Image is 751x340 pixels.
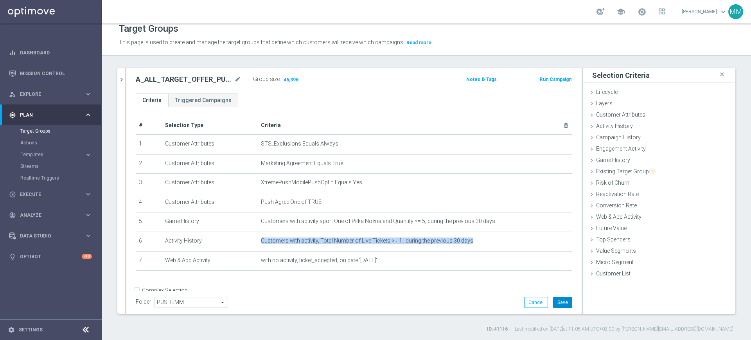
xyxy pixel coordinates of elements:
label: ID: 41116 [487,326,508,333]
i: play_circle_outline [9,191,16,198]
div: Actions [20,137,101,149]
i: lightbulb [9,253,16,260]
span: Marketing Agreement Equals True [261,160,343,167]
td: 2 [136,154,162,174]
span: Customer Attributes [596,112,645,118]
i: equalizer [9,49,16,56]
span: Layers [596,100,613,106]
td: 3 [136,174,162,193]
button: Mission Control [9,70,92,77]
div: Dashboard [9,42,92,63]
i: delete_forever [563,122,569,129]
a: Optibot [20,246,82,267]
td: Customer Attributes [162,154,258,174]
span: STS_Exclusions Equals Always [261,140,338,147]
button: Save [553,297,572,308]
a: Actions [20,140,81,146]
td: Customer Attributes [162,135,258,154]
th: # [136,117,162,135]
span: Campaign History [596,134,641,140]
th: Selection Type [162,117,258,135]
i: keyboard_arrow_right [84,211,92,219]
i: keyboard_arrow_right [84,151,92,158]
button: Read more [406,38,432,47]
span: Analyze [20,213,84,218]
span: Lifecycle [596,89,618,95]
span: Micro Segment [596,259,634,265]
a: Criteria [136,94,168,107]
span: Engagement Activity [596,146,646,152]
div: Realtime Triggers [20,172,101,184]
div: MM [728,4,743,19]
button: chevron_right [117,68,125,91]
span: Push Agree One of TRUE [261,199,322,205]
span: Existing Target Group [596,168,655,174]
td: Game History [162,212,258,232]
span: Templates [21,152,77,157]
span: Top Spenders [596,236,631,243]
i: keyboard_arrow_right [84,111,92,119]
button: Notes & Tags [465,75,498,84]
div: Templates [20,149,101,160]
td: Activity History [162,232,258,251]
span: Activity History [596,123,633,129]
span: This page is used to create and manage the target groups that define which customers will receive... [119,39,404,45]
i: keyboard_arrow_right [84,90,92,98]
span: Value Segments [596,248,636,254]
div: Mission Control [9,63,92,84]
i: keyboard_arrow_right [84,232,92,239]
label: Folder [136,299,151,305]
div: Optibot [9,246,92,267]
i: chevron_right [118,76,125,83]
h1: Target Groups [119,23,178,34]
button: Data Studio keyboard_arrow_right [9,233,92,239]
span: school [616,7,625,16]
td: Customer Attributes [162,174,258,193]
label: Last modified on [DATE] at 11:05 AM UTC+02:00 by [PERSON_NAME][EMAIL_ADDRESS][DOMAIN_NAME] [515,326,733,333]
a: Realtime Triggers [20,175,81,181]
div: Execute [9,191,84,198]
div: Explore [9,91,84,98]
a: [PERSON_NAME]keyboard_arrow_down [681,6,728,18]
span: Customers with activity sport One of Piłka Nożna and Quantity >= 5, during the previous 30 days [261,218,495,225]
a: Triggered Campaigns [168,94,238,107]
h3: Selection Criteria [592,71,650,80]
button: person_search Explore keyboard_arrow_right [9,91,92,97]
button: equalizer Dashboard [9,50,92,56]
div: Streams [20,160,101,172]
td: 6 [136,232,162,251]
td: 7 [136,251,162,271]
span: Data Studio [20,234,84,238]
span: Explore [20,92,84,97]
a: Dashboard [20,42,92,63]
div: track_changes Analyze keyboard_arrow_right [9,212,92,218]
i: mode_edit [234,75,241,84]
i: gps_fixed [9,112,16,119]
span: Conversion Rate [596,202,637,209]
button: Templates keyboard_arrow_right [20,151,92,158]
span: Customer List [596,270,631,277]
button: play_circle_outline Execute keyboard_arrow_right [9,191,92,198]
span: Criteria [261,122,281,128]
span: keyboard_arrow_down [719,7,728,16]
i: settings [8,326,15,333]
a: Settings [19,327,43,332]
button: gps_fixed Plan keyboard_arrow_right [9,112,92,118]
div: Templates [21,152,84,157]
label: Complex Selection [142,287,188,294]
span: Plan [20,113,84,117]
div: Analyze [9,212,84,219]
td: 1 [136,135,162,154]
span: Future Value [596,225,627,231]
td: 4 [136,193,162,212]
span: Risk of Churn [596,180,629,186]
div: Data Studio [9,232,84,239]
button: lightbulb Optibot +10 [9,254,92,260]
td: 5 [136,212,162,232]
a: Mission Control [20,63,92,84]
